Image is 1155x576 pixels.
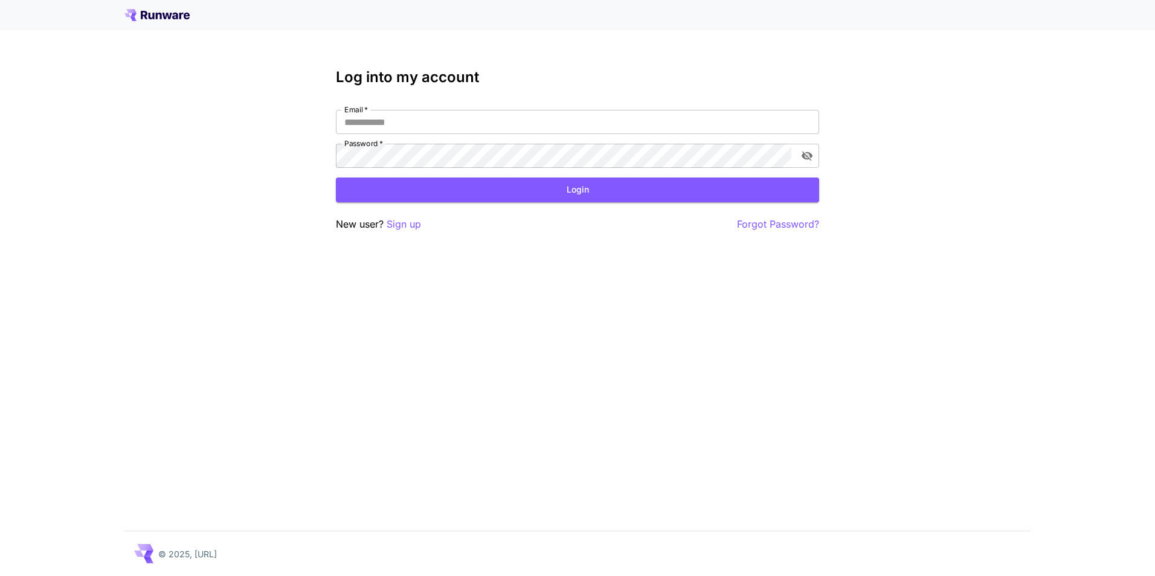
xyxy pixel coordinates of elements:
[387,217,421,232] button: Sign up
[158,548,217,560] p: © 2025, [URL]
[344,138,383,149] label: Password
[737,217,819,232] button: Forgot Password?
[336,178,819,202] button: Login
[336,69,819,86] h3: Log into my account
[336,217,421,232] p: New user?
[344,104,368,115] label: Email
[796,145,818,167] button: toggle password visibility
